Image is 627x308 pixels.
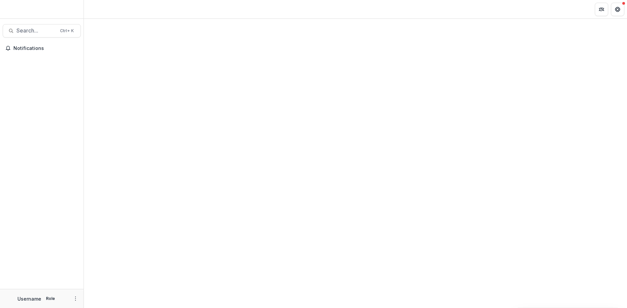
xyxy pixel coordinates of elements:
button: Search... [3,24,81,38]
span: Search... [16,27,56,34]
span: Notifications [13,46,78,51]
p: Username [17,295,41,302]
button: More [71,295,80,303]
div: Ctrl + K [59,27,75,35]
nav: breadcrumb [87,4,115,14]
p: Role [44,296,57,302]
button: Get Help [611,3,624,16]
button: Notifications [3,43,81,54]
button: Partners [595,3,608,16]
